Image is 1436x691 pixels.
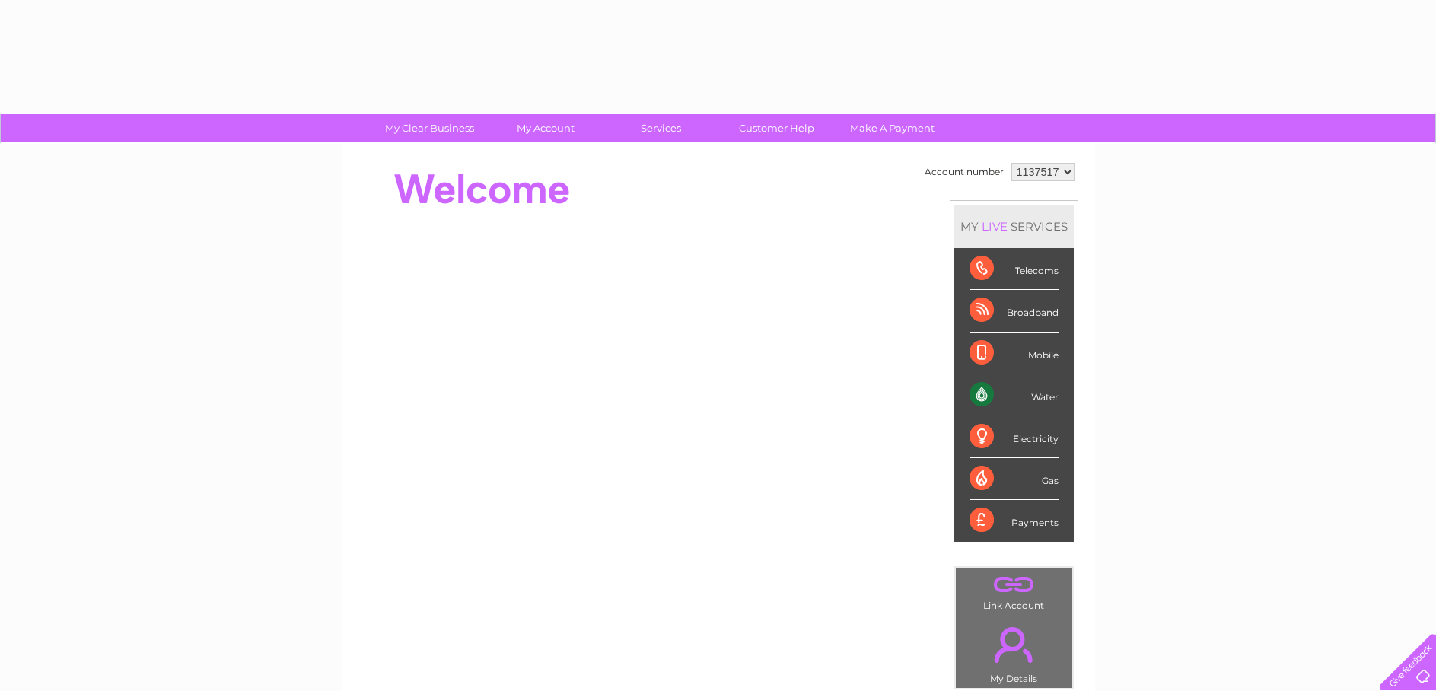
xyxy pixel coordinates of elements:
div: Water [970,374,1059,416]
div: Telecoms [970,248,1059,290]
a: My Clear Business [367,114,492,142]
div: MY SERVICES [954,205,1074,248]
td: My Details [955,614,1073,689]
td: Link Account [955,567,1073,615]
div: Electricity [970,416,1059,458]
td: Account number [921,159,1008,185]
div: Gas [970,458,1059,500]
div: Broadband [970,290,1059,332]
a: Customer Help [714,114,839,142]
div: LIVE [979,219,1011,234]
a: Services [598,114,724,142]
a: My Account [482,114,608,142]
div: Payments [970,500,1059,541]
a: . [960,618,1068,671]
a: Make A Payment [829,114,955,142]
a: . [960,572,1068,598]
div: Mobile [970,333,1059,374]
